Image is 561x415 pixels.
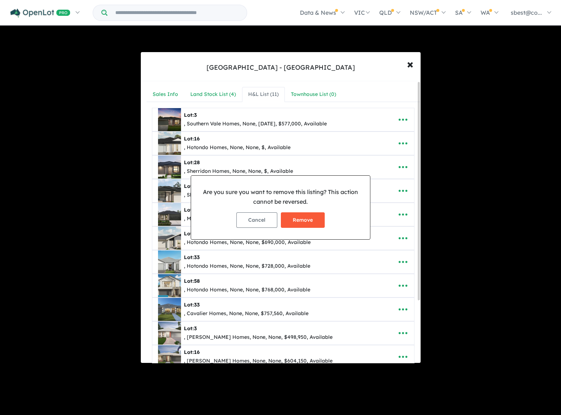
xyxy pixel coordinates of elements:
[197,187,364,207] p: Are you sure you want to remove this listing? This action cannot be reversed.
[511,9,542,16] span: sbest@co...
[281,212,325,228] button: Remove
[236,212,277,228] button: Cancel
[109,5,245,20] input: Try estate name, suburb, builder or developer
[10,9,70,18] img: Openlot PRO Logo White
